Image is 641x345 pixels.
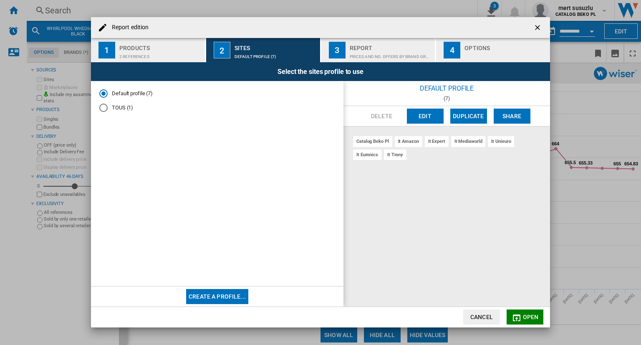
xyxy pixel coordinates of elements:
div: it unieuro [488,136,514,147]
button: 1 Products 2 references [91,38,206,62]
button: Duplicate [450,109,487,124]
div: it euronics [353,150,381,160]
button: 4 Options [436,38,550,62]
div: it amazon [395,136,422,147]
ng-md-icon: getI18NText('BUTTONS.CLOSE_DIALOG') [533,23,543,33]
button: 2 Sites Default profile (7) [206,38,321,62]
button: Cancel [463,309,500,325]
div: Sites [235,41,317,50]
div: it expert [425,136,449,147]
div: Options [464,41,547,50]
button: Create a profile... [186,289,248,304]
div: 3 [329,42,346,58]
div: it trony [384,150,406,160]
div: Default profile (7) [235,50,317,59]
button: 3 Report Prices and No. offers by brand graph [321,38,436,62]
button: Open [507,309,543,325]
md-radio-button: TOUS (1) [99,104,335,112]
div: Products [119,41,202,50]
div: 2 [214,42,230,58]
md-radio-button: Default profile (7) [99,89,335,97]
div: 4 [444,42,460,58]
div: Default profile [343,81,550,96]
div: (7) [343,96,550,101]
div: Select the sites profile to use [91,62,550,81]
button: Edit [407,109,444,124]
button: Share [494,109,530,124]
div: it mediaworld [451,136,486,147]
h4: Report edition [108,23,149,32]
div: 1 [98,42,115,58]
span: Open [523,314,539,320]
div: catalog beko pl [353,136,392,147]
div: Report [350,41,432,50]
div: 2 references [119,50,202,59]
button: Delete [363,109,400,124]
button: getI18NText('BUTTONS.CLOSE_DIALOG') [530,19,547,36]
div: Prices and No. offers by brand graph [350,50,432,59]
